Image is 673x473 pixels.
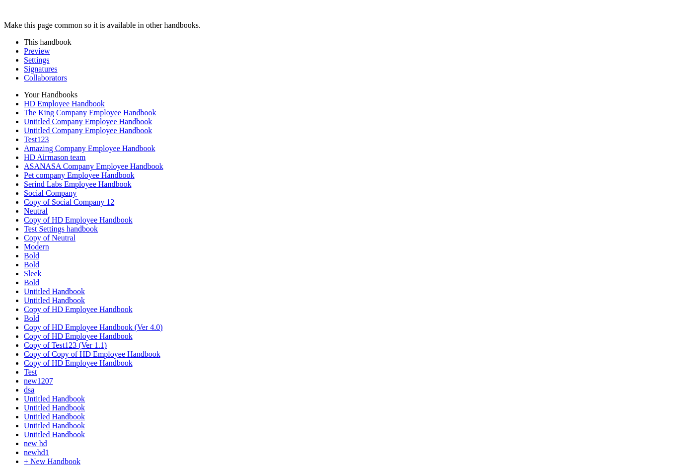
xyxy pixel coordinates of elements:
a: Untitled Handbook [24,296,85,305]
a: Serind Labs Employee Handbook [24,180,131,188]
a: Modern [24,242,49,251]
a: Pet company Employee Handbook [24,171,135,179]
a: Amazing Company Employee Handbook [24,144,155,153]
a: Social Company [24,189,76,197]
a: Copy of Copy of HD Employee Handbook [24,350,160,358]
li: Your Handbooks [24,90,669,99]
a: Untitled Handbook [24,421,85,430]
a: Bold [24,260,39,269]
a: Copy of HD Employee Handbook [24,305,133,314]
a: dsa [24,386,34,394]
a: Copy of HD Employee Handbook [24,359,133,367]
a: Untitled Company Employee Handbook [24,126,152,135]
a: Collaborators [24,74,67,82]
a: The King Company Employee Handbook [24,108,156,117]
a: Untitled Handbook [24,412,85,421]
a: HD Airmason team [24,153,85,161]
a: Untitled Handbook [24,430,85,439]
a: Copy of Test123 (Ver 1.1) [24,341,107,349]
a: new1207 [24,377,53,385]
a: Bold [24,251,39,260]
a: Test123 [24,135,49,144]
a: Bold [24,314,39,322]
li: This handbook [24,38,669,47]
a: Copy of HD Employee Handbook [24,216,133,224]
a: HD Employee Handbook [24,99,105,108]
a: Preview [24,47,50,55]
a: Test Settings handbook [24,225,98,233]
a: Neutral [24,207,48,215]
a: newhd1 [24,448,49,457]
a: Settings [24,56,50,64]
a: Bold [24,278,39,287]
a: Untitled Company Employee Handbook [24,117,152,126]
a: ASANASA Company Employee Handbook [24,162,163,170]
a: Sleek [24,269,42,278]
a: + New Handbook [24,457,80,466]
a: Signatures [24,65,58,73]
a: Test [24,368,37,376]
a: Copy of HD Employee Handbook [24,332,133,340]
a: Untitled Handbook [24,403,85,412]
a: Copy of Neutral [24,234,75,242]
a: new hd [24,439,47,448]
a: Copy of HD Employee Handbook (Ver 4.0) [24,323,163,331]
a: Untitled Handbook [24,287,85,296]
div: Make this page common so it is available in other handbooks. [4,21,669,30]
a: Untitled Handbook [24,394,85,403]
a: Copy of Social Company 12 [24,198,114,206]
